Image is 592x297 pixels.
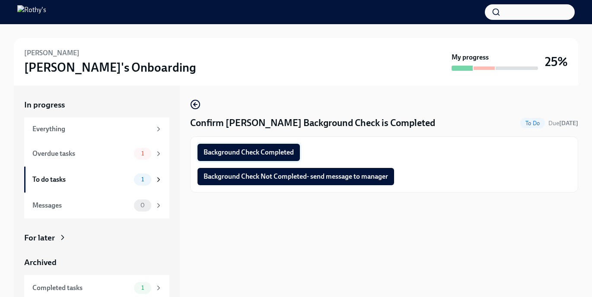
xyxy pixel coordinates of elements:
[190,117,435,130] h4: Confirm [PERSON_NAME] Background Check is Completed
[559,120,578,127] strong: [DATE]
[135,202,150,209] span: 0
[24,99,169,111] a: In progress
[32,124,151,134] div: Everything
[24,232,169,243] a: For later
[548,120,578,127] span: Due
[32,283,130,293] div: Completed tasks
[24,167,169,193] a: To do tasks1
[136,284,149,291] span: 1
[452,53,489,62] strong: My progress
[197,168,394,185] button: Background Check Not Completed- send message to manager
[32,149,130,158] div: Overdue tasks
[197,144,300,161] button: Background Check Completed
[24,257,169,268] a: Archived
[24,48,80,58] h6: [PERSON_NAME]
[24,141,169,167] a: Overdue tasks1
[24,232,55,243] div: For later
[32,201,130,210] div: Messages
[24,117,169,141] a: Everything
[136,176,149,183] span: 1
[545,54,568,70] h3: 25%
[24,193,169,218] a: Messages0
[24,60,196,75] h3: [PERSON_NAME]'s Onboarding
[520,120,545,126] span: To Do
[136,150,149,157] span: 1
[32,175,130,184] div: To do tasks
[17,5,46,19] img: Rothy's
[548,119,578,127] span: September 16th, 2025 09:00
[204,172,388,181] span: Background Check Not Completed- send message to manager
[204,148,294,157] span: Background Check Completed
